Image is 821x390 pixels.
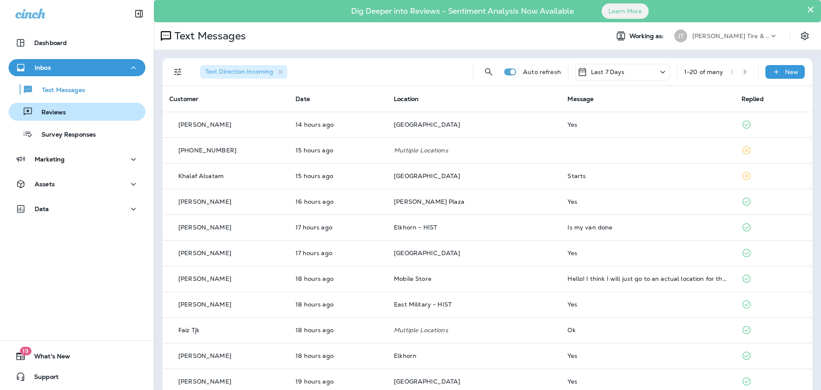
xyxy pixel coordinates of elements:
p: Dig Deeper into Reviews - Sentiment Analysis Now Available [326,10,599,12]
span: 19 [20,347,31,355]
span: [GEOGRAPHIC_DATA] [394,249,460,257]
span: Message [567,95,594,103]
button: Collapse Sidebar [127,5,151,22]
button: Filters [169,63,186,80]
button: Support [9,368,145,385]
span: [GEOGRAPHIC_DATA] [394,121,460,128]
p: Marketing [35,156,65,163]
div: JT [674,30,687,42]
p: Assets [35,181,55,188]
p: Oct 7, 2025 11:30 AM [295,378,380,385]
div: Yes [567,352,727,359]
p: Auto refresh [523,68,561,75]
div: Yes [567,378,727,385]
p: [PERSON_NAME] Tire & Auto [692,33,769,39]
p: Multiple Locations [394,147,554,154]
p: Dashboard [34,39,67,46]
p: Oct 7, 2025 12:48 PM [295,301,380,308]
span: Working as: [629,33,666,40]
p: [PERSON_NAME] [178,352,231,359]
span: Support [26,373,59,384]
p: New [785,68,798,75]
p: Oct 7, 2025 05:04 PM [295,121,380,128]
span: East Military - HIST [394,301,452,308]
span: Elkhorn [394,352,416,360]
span: Text Direction : Incoming [205,68,273,75]
button: Inbox [9,59,145,76]
p: Oct 7, 2025 03:34 PM [295,173,380,179]
span: [GEOGRAPHIC_DATA] [394,378,460,385]
div: Yes [567,301,727,308]
div: Ok [567,327,727,333]
p: [PERSON_NAME] [178,224,231,231]
p: [PERSON_NAME] [178,275,231,282]
span: Customer [169,95,198,103]
p: Oct 7, 2025 01:11 PM [295,275,380,282]
button: Marketing [9,151,145,168]
span: Date [295,95,310,103]
span: Elkhorn - HIST [394,223,437,231]
p: Text Messages [33,86,85,95]
div: 1 - 20 of many [684,68,724,75]
button: Close [806,3,815,16]
p: Multiple Locations [394,327,554,333]
span: Location [394,95,419,103]
span: [PERSON_NAME] Plaza [394,198,464,205]
div: Yes [567,250,727,256]
button: Survey Responses [9,125,145,143]
p: Oct 7, 2025 01:23 PM [295,224,380,231]
button: Text Messages [9,80,145,98]
p: Oct 7, 2025 12:47 PM [295,327,380,333]
button: Dashboard [9,34,145,51]
p: Reviews [33,109,66,117]
p: Khalaf Alsatam [178,173,224,179]
div: Yes [567,121,727,128]
p: Oct 7, 2025 02:32 PM [295,198,380,205]
div: Starts [567,173,727,179]
p: [PERSON_NAME] [178,301,231,308]
p: Faiz Tjk [178,327,199,333]
p: [PHONE_NUMBER] [178,147,236,154]
p: [PERSON_NAME] [178,198,231,205]
span: What's New [26,353,70,363]
button: Reviews [9,103,145,121]
button: Learn More [602,3,649,19]
p: [PERSON_NAME] [178,378,231,385]
p: Text Messages [171,30,246,42]
p: Oct 7, 2025 12:29 PM [295,352,380,359]
p: Oct 7, 2025 03:46 PM [295,147,380,154]
p: Oct 7, 2025 01:16 PM [295,250,380,256]
span: Mobile Store [394,275,431,283]
p: [PERSON_NAME] [178,250,231,256]
button: Assets [9,176,145,193]
p: Inbox [35,64,51,71]
div: Is my van done [567,224,727,231]
button: Search Messages [480,63,497,80]
p: [PERSON_NAME] [178,121,231,128]
span: Replied [741,95,764,103]
button: Data [9,200,145,217]
p: Last 7 Days [591,68,625,75]
span: [GEOGRAPHIC_DATA] [394,172,460,180]
button: 19What's New [9,348,145,365]
div: Text Direction:Incoming [200,65,287,79]
div: Hello! I think I will just go to an actual location for the tire repair instead of doing the mobi... [567,275,727,282]
p: Survey Responses [33,131,96,139]
div: Yes [567,198,727,205]
button: Settings [797,28,812,44]
p: Data [35,205,49,212]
